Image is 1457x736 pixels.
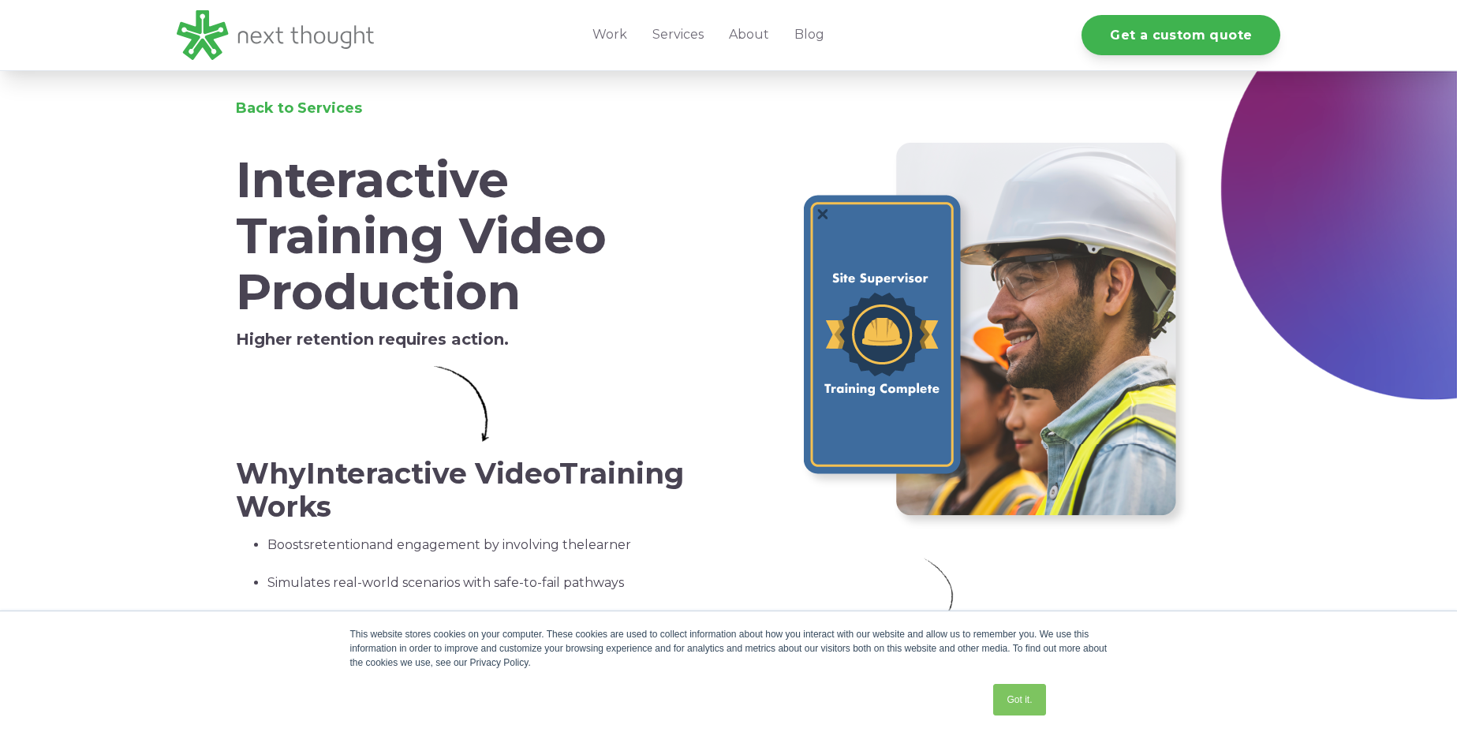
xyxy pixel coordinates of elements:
[993,684,1045,715] a: Got it.
[794,137,1189,532] img: Construction 1
[267,573,688,611] li: Simulates real-world scenarios with safe-to-fail pathways
[236,458,688,523] h2: Why Training Works
[267,536,688,573] li: Boosts and engagement by involving the
[1082,15,1280,55] a: Get a custom quote
[309,537,369,552] span: retention
[350,627,1108,670] div: This website stores cookies on your computer. These cookies are used to collect information about...
[434,366,489,442] img: Simple Arrow
[236,99,362,117] a: Back to Services
[306,456,559,491] span: Interactive Video
[236,152,688,321] h1: Interactive Training Video Production
[236,330,688,349] h5: Higher retention requires action.
[585,537,631,552] span: learner
[870,557,965,686] img: Artboard 20
[177,10,374,60] img: LG - NextThought Logo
